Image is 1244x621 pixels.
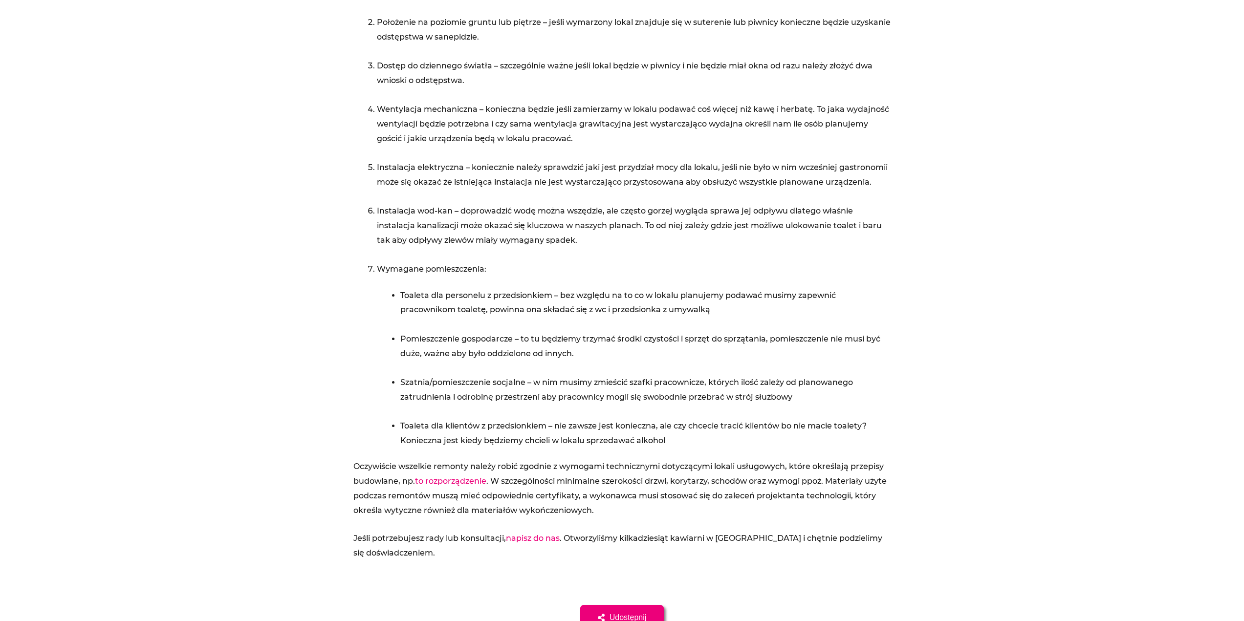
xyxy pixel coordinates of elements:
a: to rozporządzenie [415,476,486,486]
a: napisz do nas [506,534,560,543]
li: Wentylacja mechaniczna – konieczna będzie jeśli zamierzamy w lokalu podawać coś więcej niż kawę i... [377,102,891,160]
li: Toaleta dla personelu z przedsionkiem – bez względu na to co w lokalu planujemy podawać musimy za... [400,288,891,332]
li: Instalacja elektryczna – koniecznie należy sprawdzić jaki jest przydział mocy dla lokalu, jeśli n... [377,160,891,204]
li: Toaleta dla klientów z przedsionkiem – nie zawsze jest konieczna, ale czy chcecie tracić klientów... [400,419,891,448]
li: Instalacja wod-kan – doprowadzić wodę można wszędzie, ale często gorzej wygląda sprawa jej odpływ... [377,204,891,262]
li: Wymagane pomieszczenia: [377,262,891,277]
li: Położenie na poziomie gruntu lub piętrze – jeśli wymarzony lokal znajduje się w suterenie lub piw... [377,15,891,59]
p: Oczywiście wszelkie remonty należy robić zgodnie z wymogami technicznymi dotyczącymi lokali usług... [353,459,891,517]
li: Szatnia/pomieszczenie socjalne – w nim musimy zmieścić szafki pracownicze, których ilość zależy o... [400,375,891,419]
li: Dostęp do dziennego światła – szczególnie ważne jeśli lokal będzie w piwnicy i nie będzie miał ok... [377,59,891,102]
p: Jeśli potrzebujesz rady lub konsultacji, . Otworzyliśmy kilkadziesiąt kawiarni w [GEOGRAPHIC_DATA... [353,531,891,560]
li: Pomieszczenie gospodarcze – to tu będziemy trzymać środki czystości i sprzęt do sprzątania, pomie... [400,332,891,375]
